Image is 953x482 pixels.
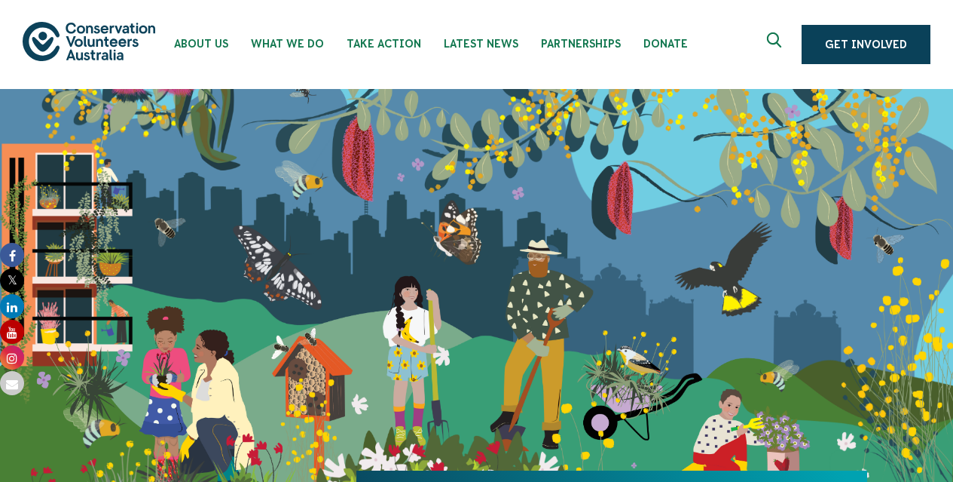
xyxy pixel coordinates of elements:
[251,38,324,50] span: What We Do
[767,32,786,57] span: Expand search box
[444,38,518,50] span: Latest News
[802,25,930,64] a: Get Involved
[23,22,155,60] img: logo.svg
[174,38,228,50] span: About Us
[347,38,421,50] span: Take Action
[758,26,794,63] button: Expand search box Close search box
[643,38,688,50] span: Donate
[541,38,621,50] span: Partnerships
